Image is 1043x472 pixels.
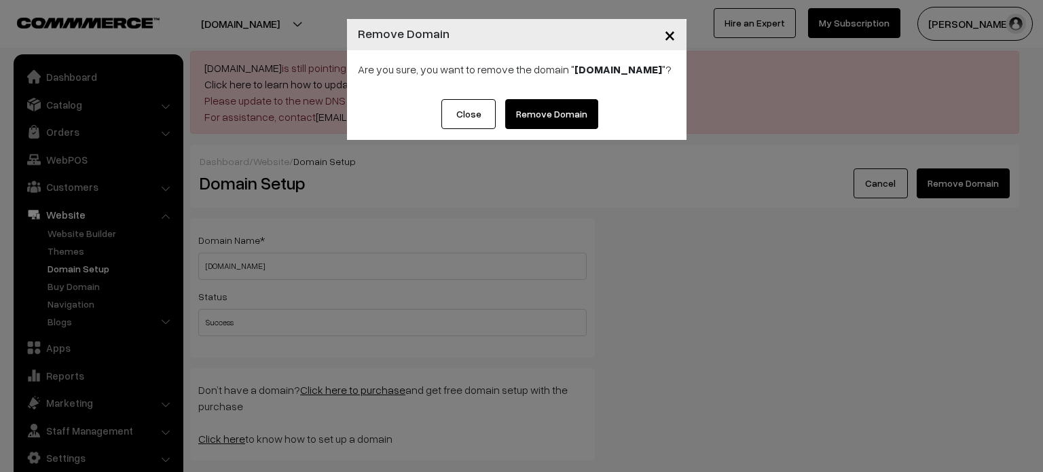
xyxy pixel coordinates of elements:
b: [DOMAIN_NAME] [574,62,662,76]
button: Close [653,14,687,56]
button: Close [441,99,496,129]
p: Are you sure, you want to remove the domain " "? [358,61,676,77]
a: Remove Domain [505,99,598,129]
span: × [664,22,676,47]
h4: Remove Domain [358,24,450,43]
